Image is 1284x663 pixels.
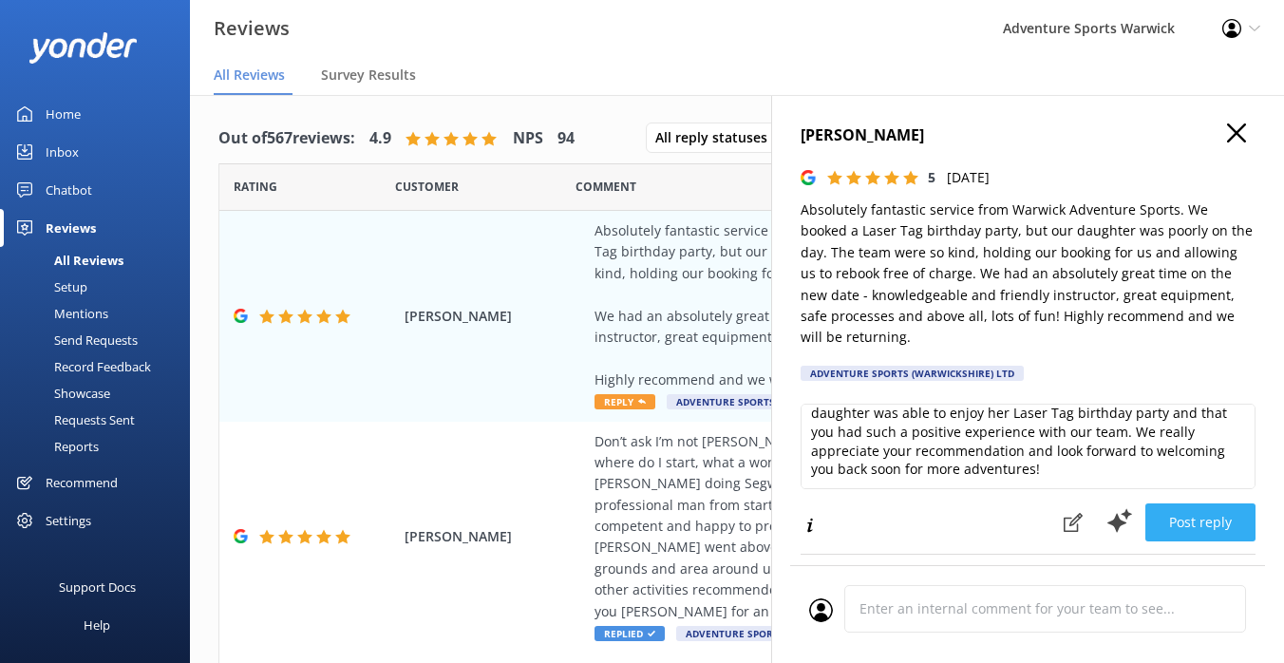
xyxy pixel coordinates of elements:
[801,366,1024,381] div: Adventure Sports (Warwickshire) Ltd
[46,502,91,540] div: Settings
[46,95,81,133] div: Home
[46,209,96,247] div: Reviews
[928,168,935,186] span: 5
[947,167,990,188] p: [DATE]
[801,404,1256,489] textarea: Thank you so much for your wonderful review! We're delighted your daughter was able to enjoy her ...
[557,126,575,151] h4: 94
[595,626,665,641] span: Replied
[801,123,1256,148] h4: [PERSON_NAME]
[595,431,1126,623] div: Don’t ask I’m not [PERSON_NAME], it’s [PERSON_NAME] and [PERSON_NAME]. Well where do I start, wha...
[46,171,92,209] div: Chatbot
[11,274,87,300] div: Setup
[11,353,190,380] a: Record Feedback
[46,133,79,171] div: Inbox
[11,327,190,353] a: Send Requests
[1145,503,1256,541] button: Post reply
[801,199,1256,349] p: Absolutely fantastic service from Warwick Adventure Sports. We booked a Laser Tag birthday party,...
[11,407,135,433] div: Requests Sent
[234,178,277,196] span: Date
[655,127,779,148] span: All reply statuses
[667,394,890,409] span: Adventure Sports (Warwickshire) Ltd
[218,126,355,151] h4: Out of 567 reviews:
[11,380,110,407] div: Showcase
[11,433,99,460] div: Reports
[11,327,138,353] div: Send Requests
[321,66,416,85] span: Survey Results
[46,464,118,502] div: Recommend
[11,247,190,274] a: All Reviews
[11,247,123,274] div: All Reviews
[405,526,585,547] span: [PERSON_NAME]
[214,13,290,44] h3: Reviews
[59,568,136,606] div: Support Docs
[576,178,636,196] span: Question
[11,274,190,300] a: Setup
[11,433,190,460] a: Reports
[11,380,190,407] a: Showcase
[513,126,543,151] h4: NPS
[369,126,391,151] h4: 4.9
[405,306,585,327] span: [PERSON_NAME]
[595,220,1126,390] div: Absolutely fantastic service from Warwick Adventure Sports. We booked a Laser Tag birthday party,...
[595,394,655,409] span: Reply
[28,32,138,64] img: yonder-white-logo.png
[11,300,190,327] a: Mentions
[11,407,190,433] a: Requests Sent
[11,353,151,380] div: Record Feedback
[11,300,108,327] div: Mentions
[676,626,899,641] span: Adventure Sports (Warwickshire) Ltd
[395,178,459,196] span: Date
[809,598,833,622] img: user_profile.svg
[214,66,285,85] span: All Reviews
[1227,123,1246,144] button: Close
[84,606,110,644] div: Help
